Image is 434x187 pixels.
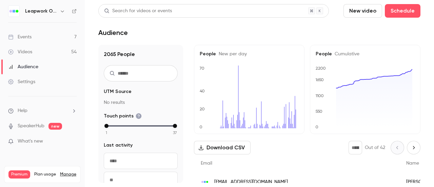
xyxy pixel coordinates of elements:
text: 70 [199,66,204,71]
h1: Audience [98,29,128,37]
h5: People [316,51,415,57]
h1: 2065 People [104,50,178,58]
div: min [104,124,108,128]
a: SpeakerHub [18,123,44,130]
li: help-dropdown-opener [8,107,77,114]
span: Name [406,161,419,166]
text: 1100 [315,93,324,98]
span: Cumulative [332,52,359,56]
img: Leapwork Online Event [8,6,19,17]
div: Videos [8,49,32,55]
span: Email [201,161,212,166]
text: 2200 [316,66,326,71]
text: 550 [315,109,322,114]
text: 0 [315,125,318,129]
iframe: Noticeable Trigger [68,138,77,145]
span: new [48,123,62,130]
button: Schedule [385,4,420,18]
span: 1 [106,130,107,136]
text: 20 [200,107,205,111]
p: Out of 42 [365,144,385,151]
span: New per day [216,52,247,56]
span: Touch points [104,113,142,119]
span: What's new [18,138,43,145]
a: Manage [60,172,76,177]
span: Premium [8,170,30,179]
span: Last activity [104,142,133,149]
div: max [173,124,177,128]
img: leapwork.com [201,178,209,186]
div: Settings [8,78,35,85]
span: Help [18,107,27,114]
div: Events [8,34,32,40]
span: 37 [173,130,177,136]
span: Plan usage [34,172,56,177]
div: Search for videos or events [104,7,172,15]
span: UTM Source [104,88,132,95]
button: New video [343,4,382,18]
text: 40 [200,89,205,93]
div: Audience [8,63,38,70]
p: No results [104,99,178,106]
text: 1650 [315,77,324,82]
button: Next page [407,141,420,154]
h6: Leapwork Online Event [25,8,57,15]
text: 0 [199,125,202,129]
button: Download CSV [194,141,251,154]
h5: People [200,51,299,57]
span: [EMAIL_ADDRESS][DOMAIN_NAME] [214,179,288,186]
